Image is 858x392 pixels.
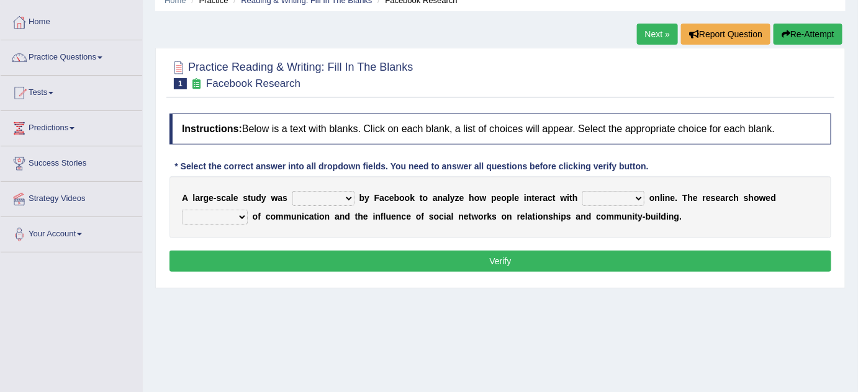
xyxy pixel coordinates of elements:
b: u [622,212,628,221]
b: a [443,193,448,203]
b: a [309,212,314,221]
b: c [729,193,734,203]
b: h [734,193,739,203]
b: e [389,193,394,203]
b: r [517,212,520,221]
b: e [706,193,711,203]
b: r [200,193,203,203]
b: s [548,212,553,221]
b: s [429,212,434,221]
b: k [410,193,415,203]
b: y [261,193,266,203]
a: Predictions [1,111,142,142]
b: a [226,193,231,203]
b: h [358,212,364,221]
b: o [754,193,759,203]
b: n [396,212,402,221]
b: s [711,193,716,203]
b: o [423,193,428,203]
b: e [391,212,396,221]
b: o [649,193,655,203]
b: a [721,193,726,203]
b: e [363,212,368,221]
b: o [502,212,507,221]
b: t [533,212,536,221]
b: n [655,193,661,203]
b: t [469,212,472,221]
b: a [576,212,581,221]
b: d [771,193,777,203]
b: . [679,212,682,221]
b: t [553,193,556,203]
b: n [526,193,532,203]
b: a [446,212,451,221]
b: c [221,193,226,203]
b: o [502,193,507,203]
b: n [581,212,587,221]
b: l [384,212,386,221]
b: a [278,193,282,203]
b: t [635,212,638,221]
b: e [233,193,238,203]
h4: Below is a text with blanks. Click on each blank, a list of choices will appear. Select the appro... [169,114,831,145]
b: s [217,193,222,203]
a: Home [1,5,142,36]
b: i [567,193,569,203]
b: a [543,193,548,203]
b: w [759,193,766,203]
b: r [703,193,706,203]
b: n [340,212,345,221]
b: e [459,193,464,203]
b: a [195,193,200,203]
b: d [256,193,261,203]
b: d [586,212,592,221]
div: * Select the correct answer into all dropdown fields. You need to answer all questions before cli... [169,160,654,173]
a: Tests [1,76,142,107]
b: o [399,193,405,203]
b: n [627,212,633,221]
b: c [439,212,444,221]
small: Exam occurring question [190,78,203,90]
b: h [469,193,474,203]
b: s [282,193,287,203]
b: y [450,193,455,203]
b: o [416,212,422,221]
b: e [209,193,214,203]
b: o [319,212,325,221]
b: s [243,193,248,203]
b: - [643,212,646,221]
b: n [325,212,330,221]
b: a [335,212,340,221]
b: l [659,212,661,221]
b: y [638,212,643,221]
b: c [266,212,271,221]
b: s [492,212,497,221]
b: p [491,193,497,203]
b: o [434,212,440,221]
b: z [455,193,459,203]
b: n [297,212,302,221]
b: h [572,193,578,203]
b: w [561,193,567,203]
b: w [271,193,278,203]
b: u [386,212,392,221]
b: l [660,193,662,203]
b: e [766,193,771,203]
b: i [302,212,304,221]
b: T [682,193,688,203]
b: a [379,193,384,203]
b: u [291,212,297,221]
b: c [384,193,389,203]
b: l [525,212,528,221]
a: Practice Questions [1,40,142,71]
a: Success Stories [1,146,142,177]
b: A [182,193,188,203]
b: e [520,212,525,221]
a: Strategy Videos [1,182,142,213]
b: h [688,193,693,203]
b: o [601,212,607,221]
b: t [314,212,317,221]
b: m [284,212,291,221]
b: o [253,212,258,221]
b: - [214,193,217,203]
